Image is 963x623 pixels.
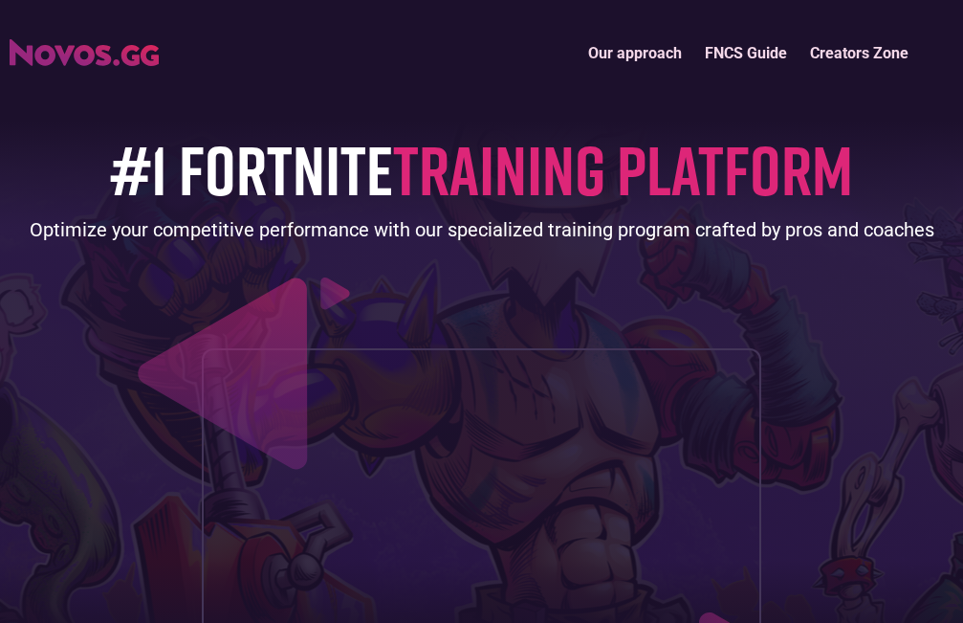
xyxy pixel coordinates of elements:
[30,216,934,243] div: Optimize your competitive performance with our specialized training program crafted by pros and c...
[110,131,853,207] h1: #1 FORTNITE
[10,33,159,66] a: home
[693,33,799,74] a: FNCS Guide
[393,127,853,211] span: TRAINING PLATFORM
[577,33,693,74] a: Our approach
[799,33,920,74] a: Creators Zone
